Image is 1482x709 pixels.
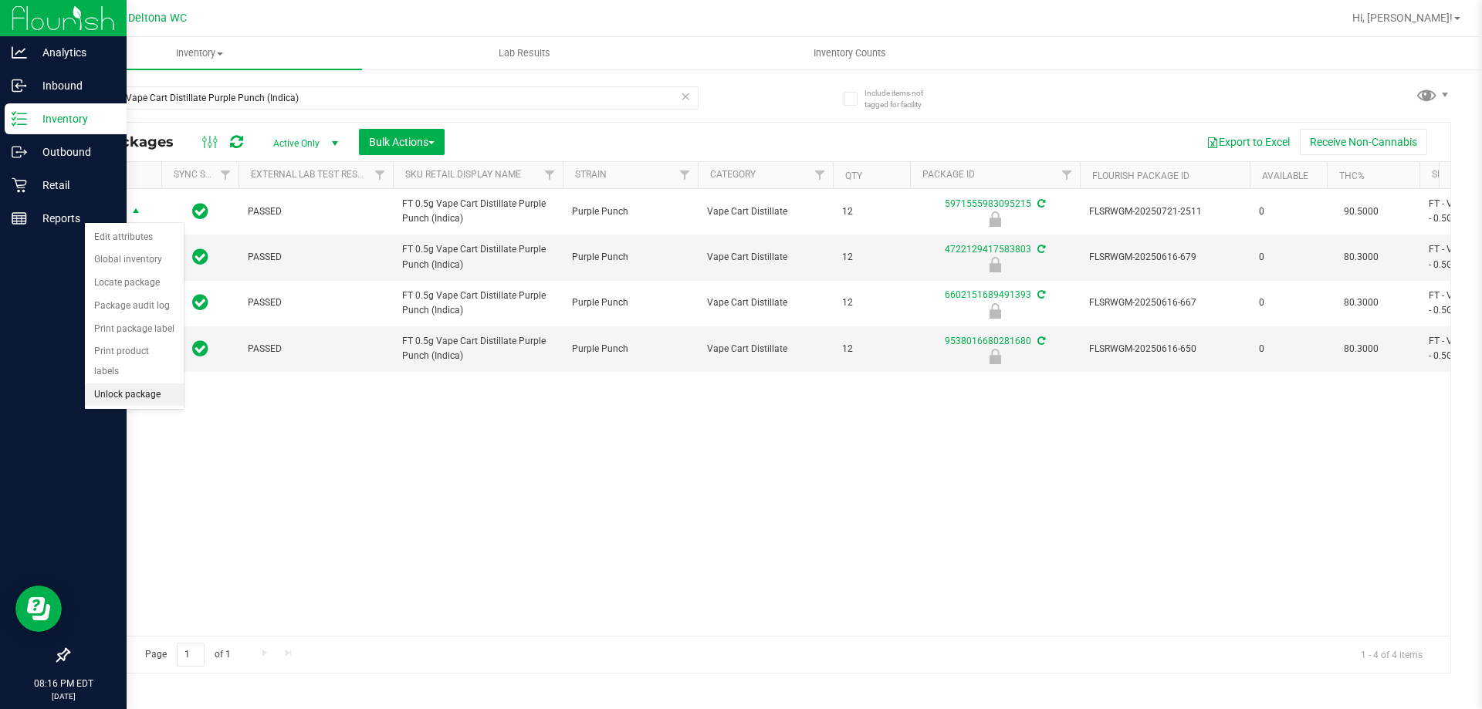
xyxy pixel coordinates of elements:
[7,677,120,690] p: 08:16 PM EDT
[12,78,27,93] inline-svg: Inbound
[80,133,189,150] span: All Packages
[945,244,1031,255] a: 4722129417583803
[864,87,942,110] span: Include items not tagged for facility
[7,690,120,702] p: [DATE]
[402,334,553,363] span: FT 0.5g Vape Cart Distillate Purple Punch (Indica)
[842,295,901,310] span: 12
[251,169,372,180] a: External Lab Test Result
[1035,336,1045,346] span: Sync from Compliance System
[359,129,445,155] button: Bulk Actions
[15,586,62,632] iframe: Resource center
[1092,170,1189,181] a: Flourish Package ID
[85,248,184,272] li: Global inventory
[27,76,120,95] p: Inbound
[192,201,208,222] span: In Sync
[1035,289,1045,300] span: Sync from Compliance System
[12,177,27,193] inline-svg: Retail
[807,162,833,188] a: Filter
[1035,244,1045,255] span: Sync from Compliance System
[1259,295,1318,310] span: 0
[85,272,184,295] li: Locate package
[945,198,1031,209] a: 5971555983095215
[572,342,689,356] span: Purple Punch
[248,250,384,265] span: PASSED
[12,144,27,160] inline-svg: Outbound
[908,349,1082,364] div: Newly Received
[1054,162,1080,188] a: Filter
[1089,295,1240,310] span: FLSRWGM-20250616-667
[575,169,607,180] a: Strain
[367,162,393,188] a: Filter
[12,211,27,226] inline-svg: Reports
[687,37,1012,69] a: Inventory Counts
[369,136,435,148] span: Bulk Actions
[572,250,689,265] span: Purple Punch
[248,342,384,356] span: PASSED
[908,303,1082,319] div: Newly Received
[1196,129,1300,155] button: Export to Excel
[845,170,862,181] a: Qty
[1089,204,1240,219] span: FLSRWGM-20250721-2511
[1259,204,1318,219] span: 0
[362,37,687,69] a: Lab Results
[842,342,901,356] span: 12
[842,204,901,219] span: 12
[192,292,208,313] span: In Sync
[707,204,824,219] span: Vape Cart Distillate
[945,289,1031,300] a: 6602151689491393
[1352,12,1453,24] span: Hi, [PERSON_NAME]!
[908,211,1082,227] div: Launch Hold
[127,201,146,223] span: select
[192,246,208,268] span: In Sync
[85,340,184,383] li: Print product labels
[68,86,699,110] input: Search Package ID, Item Name, SKU, Lot or Part Number...
[793,46,907,60] span: Inventory Counts
[1089,250,1240,265] span: FLSRWGM-20250616-679
[405,169,521,180] a: Sku Retail Display Name
[537,162,563,188] a: Filter
[192,338,208,360] span: In Sync
[132,643,243,667] span: Page of 1
[945,336,1031,346] a: 9538016680281680
[402,289,553,318] span: FT 0.5g Vape Cart Distillate Purple Punch (Indica)
[1432,169,1478,180] a: SKU Name
[177,643,205,667] input: 1
[1259,342,1318,356] span: 0
[27,110,120,128] p: Inventory
[1336,338,1386,360] span: 80.3000
[572,295,689,310] span: Purple Punch
[1336,246,1386,268] span: 80.3000
[1262,170,1308,181] a: Available
[1035,198,1045,209] span: Sync from Compliance System
[672,162,698,188] a: Filter
[1336,201,1386,223] span: 90.5000
[572,204,689,219] span: Purple Punch
[842,250,901,265] span: 12
[85,318,184,341] li: Print package label
[248,295,384,310] span: PASSED
[1339,170,1365,181] a: THC%
[707,342,824,356] span: Vape Cart Distillate
[37,46,362,60] span: Inventory
[248,204,384,219] span: PASSED
[402,197,553,226] span: FT 0.5g Vape Cart Distillate Purple Punch (Indica)
[213,162,239,188] a: Filter
[1336,292,1386,314] span: 80.3000
[12,45,27,60] inline-svg: Analytics
[85,226,184,249] li: Edit attributes
[174,169,233,180] a: Sync Status
[908,257,1082,272] div: Newly Received
[1089,342,1240,356] span: FLSRWGM-20250616-650
[27,43,120,62] p: Analytics
[402,242,553,272] span: FT 0.5g Vape Cart Distillate Purple Punch (Indica)
[27,143,120,161] p: Outbound
[85,295,184,318] li: Package audit log
[128,12,187,25] span: Deltona WC
[27,209,120,228] p: Reports
[27,176,120,194] p: Retail
[707,295,824,310] span: Vape Cart Distillate
[1300,129,1427,155] button: Receive Non-Cannabis
[707,250,824,265] span: Vape Cart Distillate
[680,86,691,106] span: Clear
[922,169,975,180] a: Package ID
